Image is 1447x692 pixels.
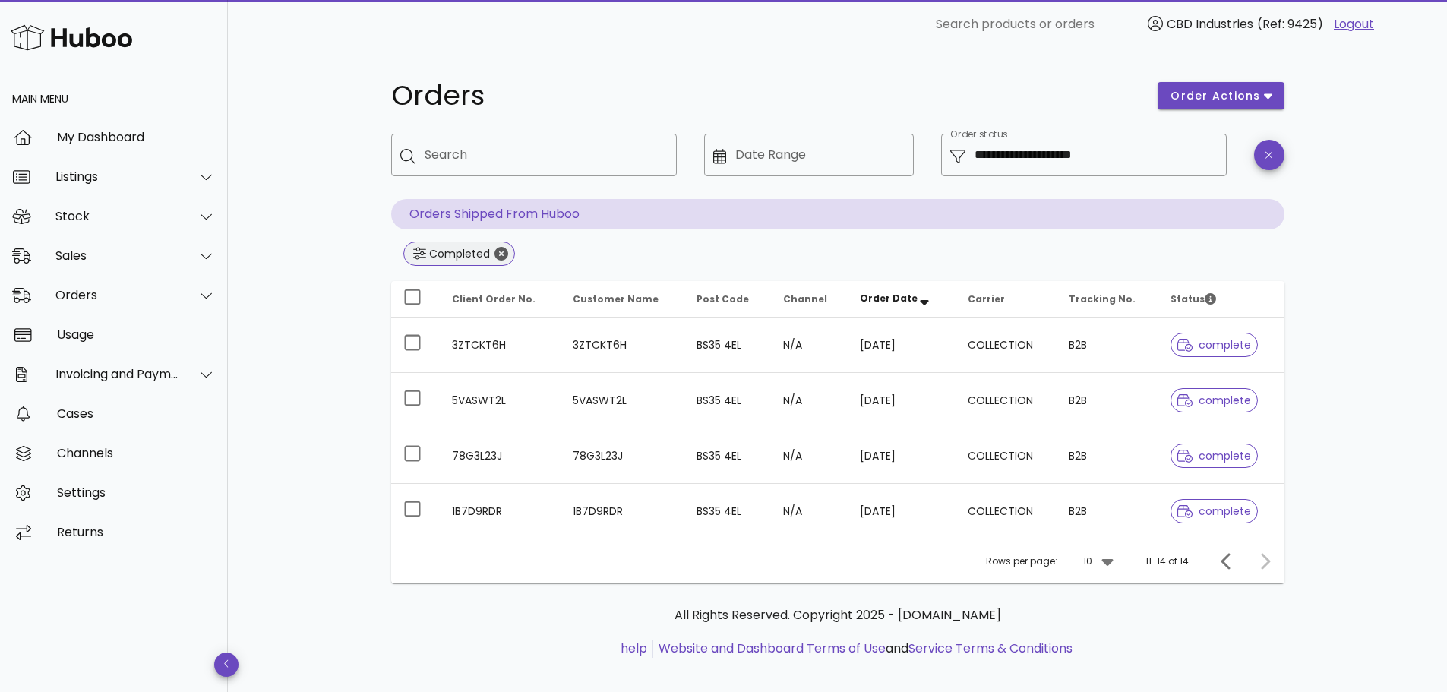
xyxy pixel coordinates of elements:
td: COLLECTION [956,428,1057,484]
div: Invoicing and Payments [55,367,179,381]
td: B2B [1057,318,1159,373]
th: Order Date: Sorted descending. Activate to remove sorting. [848,281,956,318]
div: Listings [55,169,179,184]
img: Huboo Logo [11,21,132,54]
div: Orders [55,288,179,302]
div: 10 [1083,555,1092,568]
p: Orders Shipped From Huboo [391,199,1284,229]
div: Channels [57,446,216,460]
span: CBD Industries [1167,15,1253,33]
div: Usage [57,327,216,342]
div: Settings [57,485,216,500]
div: Rows per page: [986,539,1117,583]
div: Returns [57,525,216,539]
td: COLLECTION [956,318,1057,373]
div: 11-14 of 14 [1145,555,1189,568]
td: 1B7D9RDR [440,484,561,539]
th: Channel [771,281,848,318]
td: 5VASWT2L [440,373,561,428]
td: BS35 4EL [684,373,771,428]
th: Customer Name [561,281,684,318]
button: Close [494,247,508,261]
div: Sales [55,248,179,263]
td: BS35 4EL [684,428,771,484]
h1: Orders [391,82,1140,109]
button: Previous page [1213,548,1240,575]
span: Status [1171,292,1216,305]
td: [DATE] [848,484,956,539]
span: complete [1177,450,1251,461]
span: complete [1177,395,1251,406]
span: complete [1177,506,1251,517]
th: Status [1158,281,1284,318]
td: 78G3L23J [561,428,684,484]
div: Cases [57,406,216,421]
th: Carrier [956,281,1057,318]
td: 3ZTCKT6H [561,318,684,373]
td: BS35 4EL [684,484,771,539]
label: Order status [950,129,1007,141]
span: Client Order No. [452,292,536,305]
span: Post Code [697,292,749,305]
td: 5VASWT2L [561,373,684,428]
span: order actions [1170,88,1261,104]
div: Stock [55,209,179,223]
span: (Ref: 9425) [1257,15,1323,33]
td: [DATE] [848,318,956,373]
th: Post Code [684,281,771,318]
td: N/A [771,373,848,428]
td: BS35 4EL [684,318,771,373]
span: Tracking No. [1069,292,1136,305]
td: N/A [771,318,848,373]
td: COLLECTION [956,484,1057,539]
div: My Dashboard [57,130,216,144]
a: Logout [1334,15,1374,33]
td: N/A [771,428,848,484]
th: Tracking No. [1057,281,1159,318]
div: Completed [426,246,490,261]
span: Channel [783,292,827,305]
li: and [653,640,1073,658]
td: B2B [1057,373,1159,428]
td: [DATE] [848,428,956,484]
th: Client Order No. [440,281,561,318]
td: B2B [1057,428,1159,484]
a: Website and Dashboard Terms of Use [659,640,886,657]
span: Carrier [968,292,1005,305]
p: All Rights Reserved. Copyright 2025 - [DOMAIN_NAME] [403,606,1272,624]
span: Customer Name [573,292,659,305]
td: COLLECTION [956,373,1057,428]
td: 78G3L23J [440,428,561,484]
span: Order Date [860,292,918,305]
a: help [621,640,647,657]
td: [DATE] [848,373,956,428]
td: B2B [1057,484,1159,539]
div: 10Rows per page: [1083,549,1117,574]
span: complete [1177,340,1251,350]
td: N/A [771,484,848,539]
td: 1B7D9RDR [561,484,684,539]
a: Service Terms & Conditions [908,640,1073,657]
td: 3ZTCKT6H [440,318,561,373]
button: order actions [1158,82,1284,109]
